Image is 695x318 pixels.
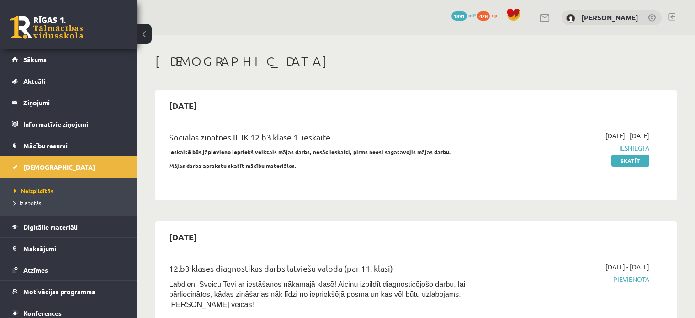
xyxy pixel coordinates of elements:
span: Neizpildītās [14,187,53,194]
a: 428 xp [477,11,502,19]
a: Aktuāli [12,70,126,92]
strong: Mājas darba aprakstu skatīt mācību materiālos. [169,162,297,169]
a: Rīgas 1. Tālmācības vidusskola [10,16,83,39]
a: Maksājumi [12,238,126,259]
span: Aktuāli [23,77,45,85]
div: Sociālās zinātnes II JK 12.b3 klase 1. ieskaite [169,131,485,148]
h1: [DEMOGRAPHIC_DATA] [155,54,677,69]
span: Mācību resursi [23,141,68,150]
span: Labdien! Sveicu Tevi ar iestāšanos nākamajā klasē! Aicinu izpildīt diagnosticējošo darbu, lai pār... [169,280,465,308]
a: [DEMOGRAPHIC_DATA] [12,156,126,178]
span: 1891 [451,11,467,21]
a: 1891 mP [451,11,476,19]
h2: [DATE] [160,95,206,116]
span: [DATE] - [DATE] [605,131,649,140]
strong: Ieskaitē būs jāpievieno iepriekš veiktais mājas darbs, nesāc ieskaiti, pirms neesi sagatavojis mā... [169,148,451,156]
h2: [DATE] [160,226,206,248]
a: Ziņojumi [12,92,126,113]
legend: Ziņojumi [23,92,126,113]
a: Atzīmes [12,259,126,280]
a: Neizpildītās [14,187,128,195]
span: Atzīmes [23,266,48,274]
a: Izlabotās [14,199,128,207]
a: Digitālie materiāli [12,216,126,237]
span: Sākums [23,55,47,64]
a: Informatīvie ziņojumi [12,113,126,135]
img: Elza Veinberga [566,14,575,23]
span: [DATE] - [DATE] [605,262,649,272]
span: 428 [477,11,490,21]
legend: Maksājumi [23,238,126,259]
span: Pievienota [499,275,649,284]
span: Motivācijas programma [23,287,95,296]
legend: Informatīvie ziņojumi [23,113,126,135]
span: Iesniegta [499,143,649,153]
a: [PERSON_NAME] [581,13,638,22]
a: Skatīt [611,155,649,167]
span: xp [491,11,497,19]
a: Motivācijas programma [12,281,126,302]
div: 12.b3 klases diagnostikas darbs latviešu valodā (par 11. klasi) [169,262,485,279]
span: Digitālie materiāli [23,223,78,231]
span: mP [468,11,476,19]
a: Sākums [12,49,126,70]
a: Mācību resursi [12,135,126,156]
span: [DEMOGRAPHIC_DATA] [23,163,95,171]
span: Izlabotās [14,199,41,206]
span: Konferences [23,309,62,317]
